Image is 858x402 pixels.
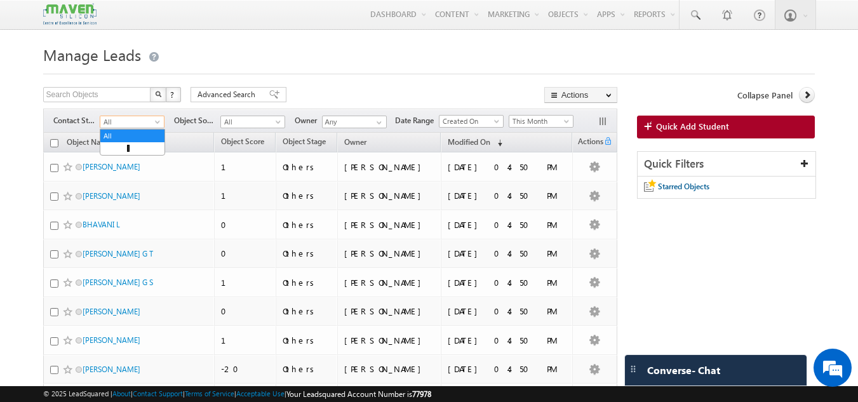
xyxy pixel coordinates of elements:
[448,190,566,201] div: [DATE] 04:50 PM
[83,335,140,345] a: [PERSON_NAME]
[43,3,97,25] img: Custom Logo
[283,248,332,259] div: Others
[544,87,617,103] button: Actions
[100,130,164,142] a: All
[221,219,270,231] div: 0
[83,162,140,171] a: [PERSON_NAME]
[133,389,183,398] a: Contact Support
[344,363,435,375] div: [PERSON_NAME]
[658,182,709,191] span: Starred Objects
[221,116,281,128] span: All
[220,116,285,128] a: All
[198,89,259,100] span: Advanced Search
[100,116,161,128] span: All
[656,121,729,132] span: Quick Add Student
[344,219,435,231] div: [PERSON_NAME]
[43,388,431,400] span: © 2025 LeadSquared | | | | |
[344,190,435,201] div: [PERSON_NAME]
[448,305,566,317] div: [DATE] 04:50 PM
[322,116,387,128] input: Type to Search
[448,363,566,375] div: [DATE] 04:50 PM
[573,135,603,151] span: Actions
[166,87,181,102] button: ?
[221,335,270,346] div: 1
[185,389,234,398] a: Terms of Service
[344,137,366,147] span: Owner
[737,90,793,101] span: Collapse Panel
[492,138,502,148] span: (sorted descending)
[283,277,332,288] div: Others
[43,44,141,65] span: Manage Leads
[50,139,58,147] input: Check all records
[448,335,566,346] div: [DATE] 04:50 PM
[100,129,165,156] ul: All
[221,277,270,288] div: 1
[170,89,176,100] span: ?
[221,363,270,375] div: -20
[83,307,140,316] a: [PERSON_NAME]
[283,363,332,375] div: Others
[221,305,270,317] div: 0
[100,116,164,128] a: All
[441,135,509,151] a: Modified On (sorted descending)
[236,389,285,398] a: Acceptable Use
[112,389,131,398] a: About
[215,135,271,151] a: Object Score
[344,248,435,259] div: [PERSON_NAME]
[395,115,439,126] span: Date Range
[83,278,153,287] a: [PERSON_NAME] G S
[174,115,220,126] span: Object Source
[83,249,153,258] a: [PERSON_NAME] G T
[83,220,120,229] a: BHAVANI L
[221,190,270,201] div: 1
[344,161,435,173] div: [PERSON_NAME]
[221,137,264,146] span: Object Score
[344,277,435,288] div: [PERSON_NAME]
[647,365,720,376] span: Converse - Chat
[637,116,815,138] a: Quick Add Student
[83,191,140,201] a: [PERSON_NAME]
[283,137,326,146] span: Object Stage
[439,116,500,127] span: Created On
[283,161,332,173] div: Others
[509,116,570,127] span: This Month
[448,277,566,288] div: [DATE] 04:50 PM
[286,389,431,399] span: Your Leadsquared Account Number is
[53,115,100,126] span: Contact Stage
[344,305,435,317] div: [PERSON_NAME]
[509,115,573,128] a: This Month
[221,161,270,173] div: 1
[283,305,332,317] div: Others
[448,161,566,173] div: [DATE] 04:50 PM
[370,116,385,129] a: Show All Items
[283,219,332,231] div: Others
[60,135,117,152] a: Object Name
[412,389,431,399] span: 77978
[83,365,140,374] a: [PERSON_NAME]
[638,152,816,177] div: Quick Filters
[439,115,504,128] a: Created On
[221,248,270,259] div: 0
[283,335,332,346] div: Others
[155,91,161,97] img: Search
[448,137,490,147] span: Modified On
[276,135,332,151] a: Object Stage
[283,190,332,201] div: Others
[344,335,435,346] div: [PERSON_NAME]
[295,115,322,126] span: Owner
[448,248,566,259] div: [DATE] 04:50 PM
[628,364,638,374] img: carter-drag
[448,219,566,231] div: [DATE] 04:50 PM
